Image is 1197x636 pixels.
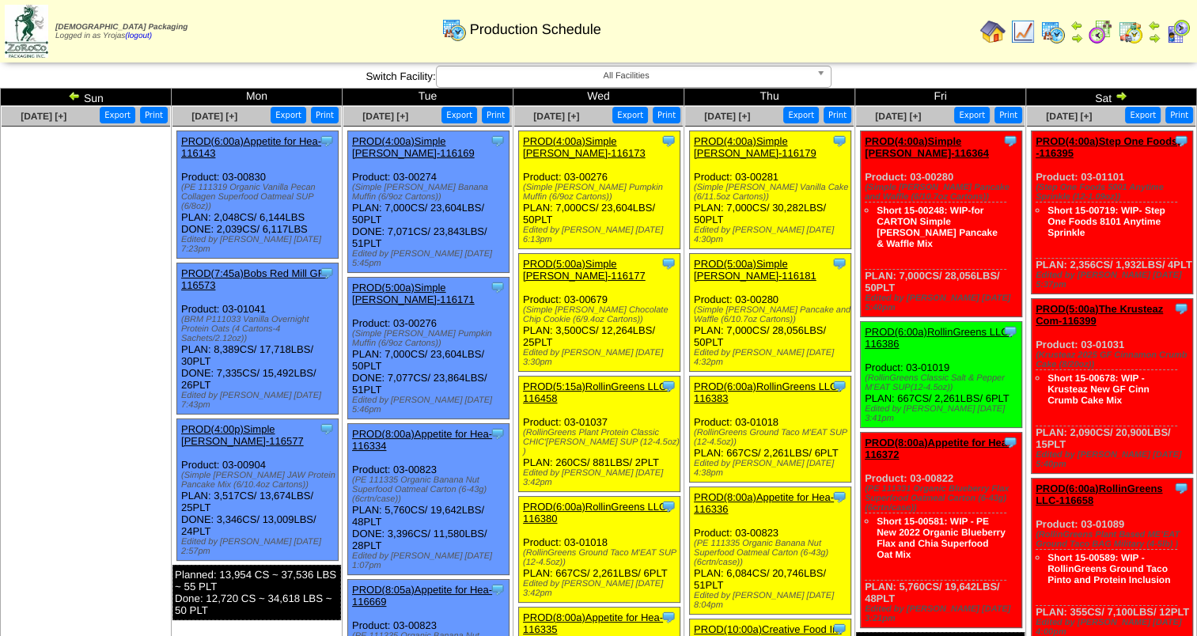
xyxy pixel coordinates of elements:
[694,459,850,478] div: Edited by [PERSON_NAME] [DATE] 4:38pm
[831,256,847,271] img: Tooltip
[362,111,408,122] a: [DATE] [+]
[865,293,1021,312] div: Edited by [PERSON_NAME] [DATE] 5:40pm
[1002,133,1018,149] img: Tooltip
[877,516,1006,560] a: Short 15-00581: WIP - PE New 2022 Organic Blueberry Flax and Chia Superfood Oat Mix
[352,135,475,159] a: PROD(4:00a)Simple [PERSON_NAME]-116169
[694,183,850,202] div: (Simple [PERSON_NAME] Vanilla Cake (6/11.5oz Cartons))
[523,611,663,635] a: PROD(8:00a)Appetite for Hea-116335
[1,89,172,106] td: Sun
[855,89,1026,106] td: Fri
[861,322,1022,428] div: Product: 03-01019 PLAN: 667CS / 2,261LBS / 6PLT
[954,107,990,123] button: Export
[319,265,335,281] img: Tooltip
[177,263,339,415] div: Product: 03-01041 PLAN: 8,389CS / 17,718LBS / 30PLT DONE: 7,335CS / 15,492LBS / 26PLT
[1165,19,1191,44] img: calendarcustomer.gif
[348,278,509,419] div: Product: 03-00276 PLAN: 7,000CS / 23,604LBS / 50PLT DONE: 7,077CS / 23,864LBS / 51PLT
[694,591,850,610] div: Edited by [PERSON_NAME] [DATE] 8:04pm
[1047,373,1150,406] a: Short 15-00678: WIP - Krusteaz New GF Cinn Crumb Cake Mix
[661,133,676,149] img: Tooltip
[348,131,509,273] div: Product: 03-00274 PLAN: 7,000CS / 23,604LBS / 50PLT DONE: 7,071CS / 23,843LBS / 51PLT
[1070,32,1083,44] img: arrowright.gif
[470,21,601,38] span: Production Schedule
[994,107,1022,123] button: Print
[21,111,66,122] a: [DATE] [+]
[1173,133,1189,149] img: Tooltip
[352,183,509,202] div: (Simple [PERSON_NAME] Banana Muffin (6/9oz Cartons))
[181,183,338,211] div: (PE 111319 Organic Vanilla Pecan Collagen Superfood Oatmeal SUP (6/8oz))
[690,254,851,372] div: Product: 03-00280 PLAN: 7,000CS / 28,056LBS / 50PLT
[690,487,851,615] div: Product: 03-00823 PLAN: 6,084CS / 20,746LBS / 51PLT
[55,23,188,32] span: [DEMOGRAPHIC_DATA] Packaging
[352,428,492,452] a: PROD(8:00a)Appetite for Hea-116334
[519,254,680,372] div: Product: 03-00679 PLAN: 3,500CS / 12,264LBS / 25PLT
[523,468,680,487] div: Edited by [PERSON_NAME] [DATE] 3:42pm
[1040,19,1066,44] img: calendarprod.gif
[490,426,506,441] img: Tooltip
[824,107,851,123] button: Print
[140,107,168,123] button: Print
[865,373,1021,392] div: (RollinGreens Classic Salt & Pepper M'EAT SUP(12-4.5oz))
[865,326,1012,350] a: PROD(6:00a)RollinGreens LLC-116386
[865,183,1021,202] div: (Simple [PERSON_NAME] Pancake and Waffle (6/10.7oz Cartons))
[523,501,670,524] a: PROD(6:00a)RollinGreens LLC-116380
[523,548,680,567] div: (RollinGreens Ground Taco M'EAT SUP (12-4.5oz))
[694,491,834,515] a: PROD(8:00a)Appetite for Hea-116336
[100,107,135,123] button: Export
[271,107,306,123] button: Export
[181,315,338,343] div: (BRM P111033 Vanilla Overnight Protein Oats (4 Cartons-4 Sachets/2.12oz))
[694,135,816,159] a: PROD(4:00a)Simple [PERSON_NAME]-116179
[513,89,684,106] td: Wed
[523,579,680,598] div: Edited by [PERSON_NAME] [DATE] 3:42pm
[5,5,48,58] img: zoroco-logo-small.webp
[1148,32,1161,44] img: arrowright.gif
[1046,111,1092,122] span: [DATE] [+]
[125,32,152,40] a: (logout)
[523,135,646,159] a: PROD(4:00a)Simple [PERSON_NAME]-116173
[1036,350,1192,369] div: (Krusteaz 2025 GF Cinnamon Crumb Cake (8/20oz))
[1036,135,1180,159] a: PROD(4:00a)Step One Foods, -116395
[441,17,467,42] img: calendarprod.gif
[191,111,237,122] a: [DATE] [+]
[523,305,680,324] div: (Simple [PERSON_NAME] Chocolate Chip Cookie (6/9.4oz Cartons))
[519,497,680,603] div: Product: 03-01018 PLAN: 667CS / 2,261LBS / 6PLT
[172,89,343,106] td: Mon
[1036,483,1162,506] a: PROD(6:00a)RollinGreens LLC-116658
[181,537,338,556] div: Edited by [PERSON_NAME] [DATE] 2:57pm
[1036,450,1192,469] div: Edited by [PERSON_NAME] [DATE] 5:40pm
[704,111,750,122] a: [DATE] [+]
[661,498,676,514] img: Tooltip
[653,107,680,123] button: Print
[865,437,1010,460] a: PROD(8:00a)Appetite for Hea-116372
[172,565,341,620] div: Planned: 13,954 CS ~ 37,536 LBS ~ 55 PLT Done: 12,720 CS ~ 34,618 LBS ~ 50 PLT
[352,329,509,348] div: (Simple [PERSON_NAME] Pumpkin Muffin (6/9oz Cartons))
[694,539,850,567] div: (PE 111335 Organic Banana Nut Superfood Oatmeal Carton (6-43g)(6crtn/case))
[352,282,475,305] a: PROD(5:00a)Simple [PERSON_NAME]-116171
[1173,480,1189,496] img: Tooltip
[181,235,338,254] div: Edited by [PERSON_NAME] [DATE] 7:23pm
[352,584,492,608] a: PROD(8:05a)Appetite for Hea-116669
[1036,271,1192,290] div: Edited by [PERSON_NAME] [DATE] 5:37pm
[523,225,680,244] div: Edited by [PERSON_NAME] [DATE] 6:13pm
[1118,19,1143,44] img: calendarinout.gif
[311,107,339,123] button: Print
[523,348,680,367] div: Edited by [PERSON_NAME] [DATE] 3:30pm
[523,258,646,282] a: PROD(5:00a)Simple [PERSON_NAME]-116177
[865,604,1021,623] div: Edited by [PERSON_NAME] [DATE] 3:21pm
[661,609,676,625] img: Tooltip
[352,396,509,415] div: Edited by [PERSON_NAME] [DATE] 5:46pm
[523,428,680,456] div: (RollinGreens Plant Protein Classic CHIC'[PERSON_NAME] SUP (12-4.5oz) )
[877,205,998,249] a: Short 15-00248: WIP-for CARTON Simple [PERSON_NAME] Pancake & Waffle Mix
[482,107,509,123] button: Print
[831,489,847,505] img: Tooltip
[861,433,1022,628] div: Product: 03-00822 PLAN: 5,760CS / 19,642LBS / 48PLT
[875,111,921,122] a: [DATE] [+]
[533,111,579,122] span: [DATE] [+]
[181,391,338,410] div: Edited by [PERSON_NAME] [DATE] 7:43pm
[690,131,851,249] div: Product: 03-00281 PLAN: 7,000CS / 30,282LBS / 50PLT
[519,131,680,249] div: Product: 03-00276 PLAN: 7,000CS / 23,604LBS / 50PLT
[694,225,850,244] div: Edited by [PERSON_NAME] [DATE] 4:30pm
